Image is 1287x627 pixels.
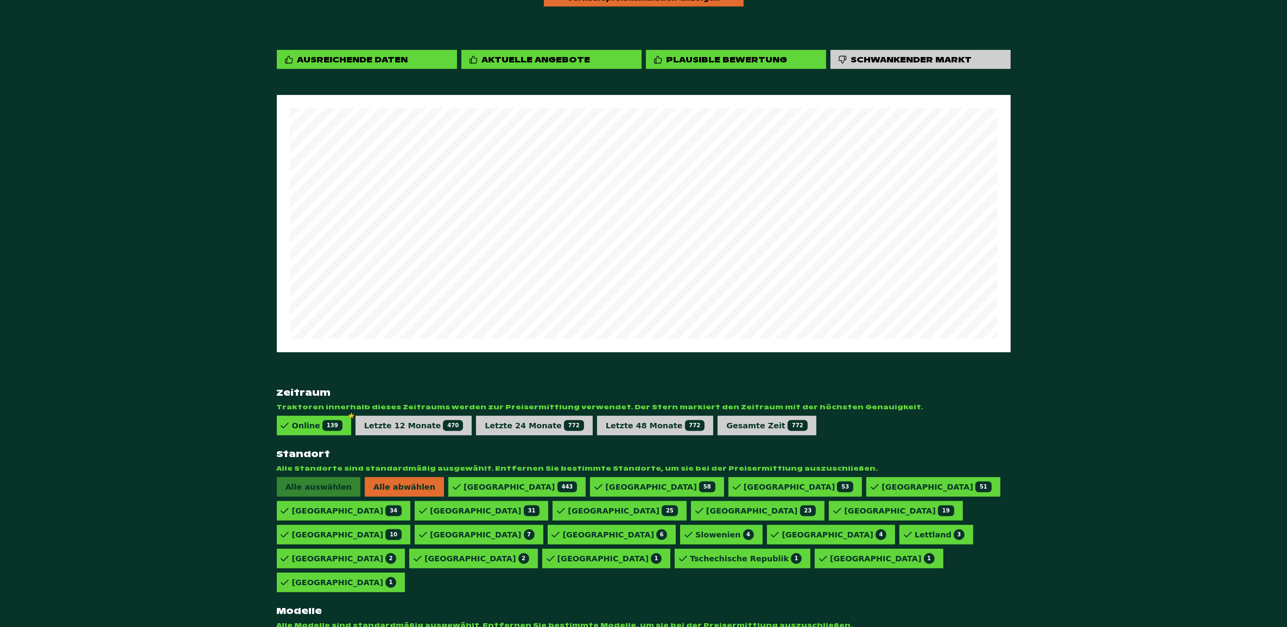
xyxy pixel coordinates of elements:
[277,448,1011,460] strong: Standort
[277,605,1011,617] strong: Modelle
[830,50,1011,69] div: Schwankender Markt
[557,553,662,564] div: [GEOGRAPHIC_DATA]
[938,505,954,516] span: 19
[277,50,457,69] div: Ausreichende Daten
[954,529,965,540] span: 3
[292,529,402,540] div: [GEOGRAPHIC_DATA]
[924,553,935,564] span: 1
[365,477,444,497] span: Alle abwählen
[726,420,807,431] div: Gesamte Zeit
[277,387,1011,398] strong: Zeitraum
[651,553,662,564] span: 1
[385,505,402,516] span: 34
[844,505,954,516] div: [GEOGRAPHIC_DATA]
[656,529,667,540] span: 6
[667,54,788,65] div: Plausible Bewertung
[662,505,678,516] span: 25
[791,553,802,564] span: 1
[292,577,397,588] div: [GEOGRAPHIC_DATA]
[876,529,886,540] span: 4
[685,420,705,431] span: 772
[482,54,591,65] div: Aktuelle Angebote
[485,420,584,431] div: Letzte 24 Monate
[699,482,715,492] span: 58
[292,420,343,431] div: Online
[605,482,715,492] div: [GEOGRAPHIC_DATA]
[292,553,397,564] div: [GEOGRAPHIC_DATA]
[424,553,529,564] div: [GEOGRAPHIC_DATA]
[837,482,853,492] span: 53
[430,505,540,516] div: [GEOGRAPHIC_DATA]
[568,505,677,516] div: [GEOGRAPHIC_DATA]
[557,482,578,492] span: 443
[915,529,965,540] div: Lettland
[292,505,402,516] div: [GEOGRAPHIC_DATA]
[563,529,668,540] div: [GEOGRAPHIC_DATA]
[882,482,991,492] div: [GEOGRAPHIC_DATA]
[743,529,754,540] span: 4
[744,482,853,492] div: [GEOGRAPHIC_DATA]
[277,464,1011,473] span: Alle Standorte sind standardmäßig ausgewählt. Entfernen Sie bestimmte Standorte, um sie bei der P...
[297,54,408,65] div: Ausreichende Daten
[606,420,705,431] div: Letzte 48 Monate
[646,50,826,69] div: Plausible Bewertung
[364,420,464,431] div: Letzte 12 Monate
[695,529,753,540] div: Slowenien
[788,420,808,431] span: 772
[975,482,992,492] span: 51
[461,50,642,69] div: Aktuelle Angebote
[385,529,402,540] span: 10
[830,553,935,564] div: [GEOGRAPHIC_DATA]
[277,477,360,497] span: Alle auswählen
[443,420,463,431] span: 470
[385,553,396,564] span: 2
[851,54,972,65] div: Schwankender Markt
[524,529,535,540] span: 7
[800,505,816,516] span: 23
[564,420,584,431] span: 772
[524,505,540,516] span: 31
[518,553,529,564] span: 2
[782,529,887,540] div: [GEOGRAPHIC_DATA]
[706,505,816,516] div: [GEOGRAPHIC_DATA]
[690,553,802,564] div: Tschechische Republik
[385,577,396,588] span: 1
[277,403,1011,411] span: Traktoren innerhalb dieses Zeitraums werden zur Preisermittlung verwendet. Der Stern markiert den...
[464,482,577,492] div: [GEOGRAPHIC_DATA]
[430,529,535,540] div: [GEOGRAPHIC_DATA]
[322,420,343,431] span: 139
